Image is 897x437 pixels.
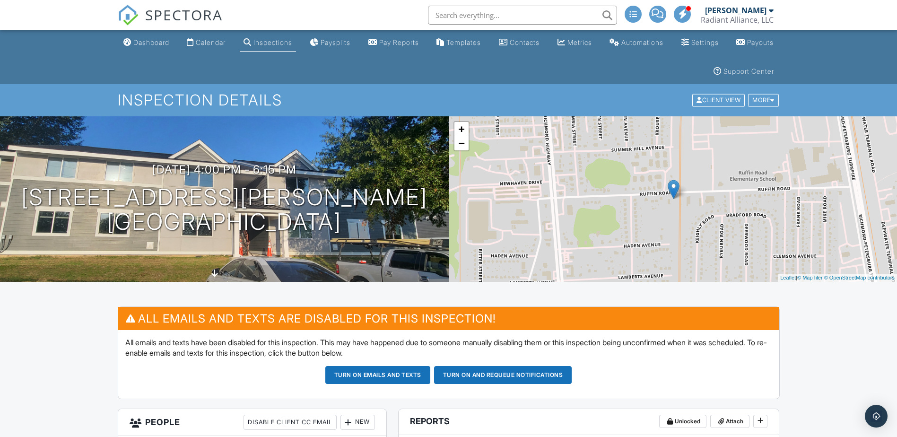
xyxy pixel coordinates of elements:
[21,185,427,235] h1: [STREET_ADDRESS][PERSON_NAME] [GEOGRAPHIC_DATA]
[152,163,296,176] h3: [DATE] 4:00 pm - 6:15 pm
[824,275,895,280] a: © OpenStreetMap contributors
[118,92,780,108] h1: Inspection Details
[306,34,354,52] a: Paysplits
[797,275,823,280] a: © MapTiler
[723,67,774,75] div: Support Center
[446,38,481,46] div: Templates
[125,337,772,358] p: All emails and texts have been disabled for this inspection. This may have happened due to someon...
[495,34,543,52] a: Contacts
[433,34,485,52] a: Templates
[365,34,423,52] a: Pay Reports
[219,271,230,278] span: slab
[705,6,766,15] div: [PERSON_NAME]
[748,94,779,107] div: More
[196,38,226,46] div: Calendar
[120,34,173,52] a: Dashboard
[118,13,223,33] a: SPECTORA
[692,94,745,107] div: Client View
[183,34,229,52] a: Calendar
[340,415,375,430] div: New
[434,366,572,384] button: Turn on and Requeue Notifications
[780,275,796,280] a: Leaflet
[379,38,419,46] div: Pay Reports
[554,34,596,52] a: Metrics
[133,38,169,46] div: Dashboard
[454,122,469,136] a: Zoom in
[145,5,223,25] span: SPECTORA
[701,15,774,25] div: Radiant Alliance, LLC
[621,38,663,46] div: Automations
[510,38,540,46] div: Contacts
[691,38,719,46] div: Settings
[240,34,296,52] a: Inspections
[118,307,779,330] h3: All emails and texts are disabled for this inspection!
[606,34,667,52] a: Automations (Basic)
[865,405,888,428] div: Open Intercom Messenger
[118,5,139,26] img: The Best Home Inspection Software - Spectora
[454,136,469,150] a: Zoom out
[747,38,774,46] div: Payouts
[321,38,350,46] div: Paysplits
[244,415,337,430] div: Disable Client CC Email
[428,6,617,25] input: Search everything...
[778,274,897,282] div: |
[567,38,592,46] div: Metrics
[678,34,723,52] a: Settings
[253,38,292,46] div: Inspections
[325,366,430,384] button: Turn on emails and texts
[691,96,747,103] a: Client View
[732,34,777,52] a: Payouts
[710,63,778,80] a: Support Center
[118,409,386,436] h3: People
